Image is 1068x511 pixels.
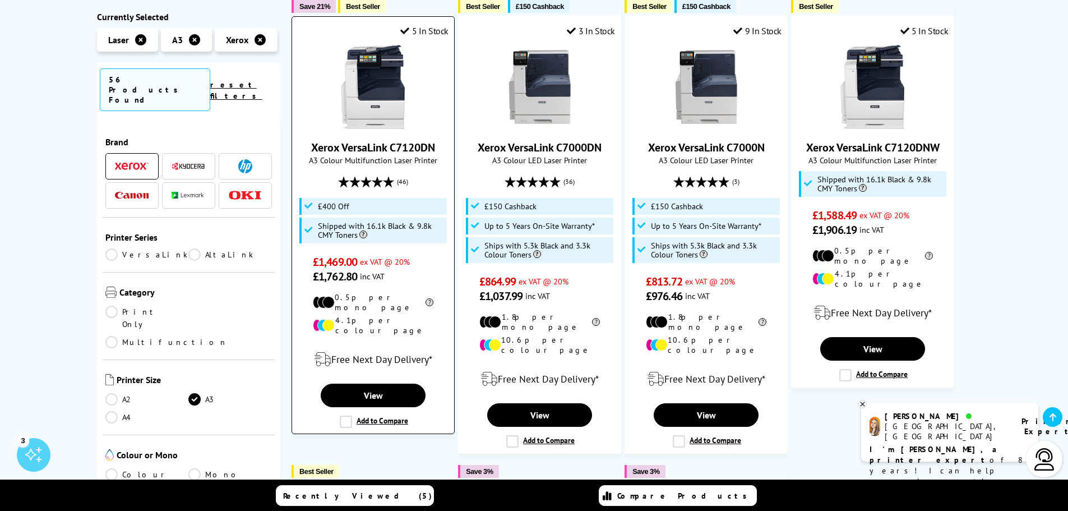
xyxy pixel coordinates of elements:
[188,393,272,406] a: A3
[646,312,766,332] li: 1.8p per mono page
[105,306,189,330] a: Print Only
[664,120,748,131] a: Xerox VersaLink C7000N
[632,467,659,476] span: Save 3%
[226,34,248,45] span: Xerox
[900,25,949,36] div: 5 In Stock
[859,210,909,220] span: ex VAT @ 20%
[100,68,210,111] span: 56 Products Found
[360,256,410,267] span: ex VAT @ 20%
[298,344,449,375] div: modal_delivery
[464,363,615,395] div: modal_delivery
[631,363,782,395] div: modal_delivery
[188,468,272,481] a: Mono
[298,155,449,165] span: A3 Colour Multifunction Laser Printer
[105,411,189,423] a: A4
[331,45,415,129] img: Xerox VersaLink C7120DN
[105,336,228,348] a: Multifunction
[117,374,272,388] span: Printer Size
[812,246,933,266] li: 0.5p per mono page
[228,188,262,202] a: OKI
[519,276,568,287] span: ex VAT @ 20%
[340,416,408,428] label: Add to Compare
[651,202,703,211] span: £150 Cashback
[172,188,205,202] a: Lexmark
[228,191,262,200] img: OKI
[276,485,434,506] a: Recently Viewed (5)
[17,434,29,446] div: 3
[625,465,665,478] button: Save 3%
[478,140,602,155] a: Xerox VersaLink C7000DN
[648,140,765,155] a: Xerox VersaLink C7000N
[567,25,615,36] div: 3 In Stock
[117,449,272,463] span: Colour or Mono
[632,2,667,11] span: Best Seller
[311,140,435,155] a: Xerox VersaLink C7120DN
[506,435,575,448] label: Add to Compare
[331,120,415,131] a: Xerox VersaLink C7120DN
[105,468,189,481] a: Colour
[458,465,498,478] button: Save 3%
[313,269,357,284] span: £1,762.80
[885,411,1007,421] div: [PERSON_NAME]
[228,159,262,173] a: HP
[105,232,272,243] span: Printer Series
[806,140,940,155] a: Xerox VersaLink C7120DNW
[631,155,782,165] span: A3 Colour LED Laser Printer
[831,45,915,129] img: Xerox VersaLink C7120DNW
[563,171,575,192] span: (36)
[321,384,425,407] a: View
[732,171,739,192] span: (3)
[299,2,330,11] span: Save 21%
[885,421,1007,441] div: [GEOGRAPHIC_DATA], [GEOGRAPHIC_DATA]
[238,159,252,173] img: HP
[115,188,149,202] a: Canon
[664,45,748,129] img: Xerox VersaLink C7000N
[646,274,682,289] span: £813.72
[733,25,782,36] div: 9 In Stock
[646,335,766,355] li: 10.6p per colour page
[487,403,591,427] a: View
[599,485,757,506] a: Compare Products
[105,136,272,148] span: Brand
[479,312,600,332] li: 1.8p per mono page
[115,159,149,173] a: Xerox
[685,291,710,301] span: inc VAT
[97,11,281,22] div: Currently Selected
[479,274,516,289] span: £864.99
[400,25,449,36] div: 5 In Stock
[172,192,205,199] img: Lexmark
[651,241,778,259] span: Ships with 5.3k Black and 3.3k Colour Toners
[812,208,857,223] span: £1,588.49
[108,34,129,45] span: Laser
[859,224,884,235] span: inc VAT
[870,444,1000,465] b: I'm [PERSON_NAME], a printer expert
[682,2,731,11] span: £150 Cashback
[484,241,611,259] span: Ships with 5.3k Black and 3.3k Colour Toners
[484,222,595,231] span: Up to 5 Years On-Site Warranty*
[654,403,758,427] a: View
[318,202,349,211] span: £400 Off
[105,374,114,385] img: Printer Size
[105,248,189,261] a: VersaLink
[1033,448,1056,471] img: user-headset-light.svg
[115,192,149,199] img: Canon
[870,417,880,436] img: amy-livechat.png
[172,162,205,171] img: Kyocera
[831,120,915,131] a: Xerox VersaLink C7120DNW
[313,315,433,335] li: 4.1p per colour page
[283,491,432,501] span: Recently Viewed (5)
[346,2,380,11] span: Best Seller
[172,159,205,173] a: Kyocera
[172,34,183,45] span: A3
[817,175,944,193] span: Shipped with 16.1k Black & 9.8k CMY Toners
[484,202,537,211] span: £150 Cashback
[188,248,272,261] a: AltaLink
[812,223,857,237] span: £1,906.19
[685,276,735,287] span: ex VAT @ 20%
[479,289,523,303] span: £1,037.99
[870,444,1030,498] p: of 8 years! I can help you choose the right product
[820,337,924,361] a: View
[313,255,357,269] span: £1,469.00
[797,155,948,165] span: A3 Colour Multifunction Laser Printer
[119,287,272,300] span: Category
